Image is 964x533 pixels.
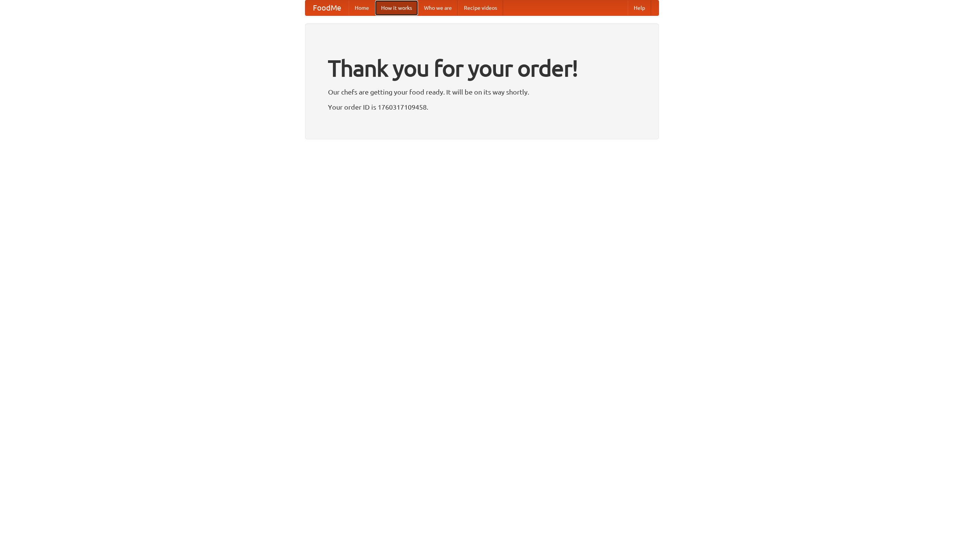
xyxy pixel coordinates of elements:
[628,0,651,15] a: Help
[349,0,375,15] a: Home
[328,101,636,113] p: Your order ID is 1760317109458.
[328,86,636,98] p: Our chefs are getting your food ready. It will be on its way shortly.
[328,50,636,86] h1: Thank you for your order!
[305,0,349,15] a: FoodMe
[375,0,418,15] a: How it works
[458,0,503,15] a: Recipe videos
[418,0,458,15] a: Who we are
